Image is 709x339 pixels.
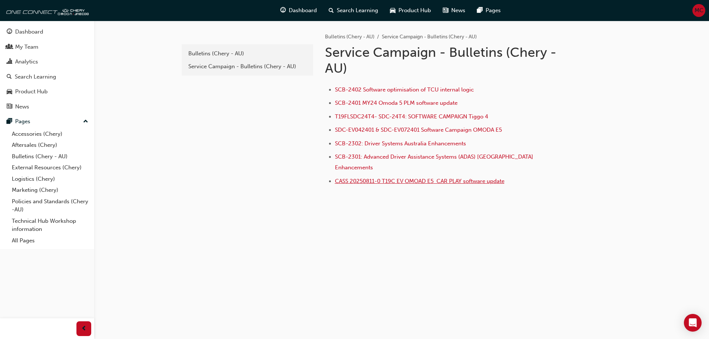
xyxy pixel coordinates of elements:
h1: Service Campaign - Bulletins (Chery - AU) [325,44,567,76]
div: Service Campaign - Bulletins (Chery - AU) [188,62,306,71]
a: Policies and Standards (Chery -AU) [9,196,91,215]
a: SDC-EV042401 & SDC-EV072401 Software Campaign OMODA E5 [335,127,502,133]
span: people-icon [7,44,12,51]
a: SCB-2301: Advanced Driver Assistance Systems (ADAS) [GEOGRAPHIC_DATA] Enhancements [335,153,535,171]
li: Service Campaign - Bulletins (Chery - AU) [382,33,477,41]
span: news-icon [7,104,12,110]
a: Technical Hub Workshop information [9,215,91,235]
img: oneconnect [4,3,89,18]
button: MC [692,4,705,17]
button: Pages [3,115,91,128]
a: Service Campaign - Bulletins (Chery - AU) [185,60,310,73]
a: Dashboard [3,25,91,39]
a: Aftersales (Chery) [9,139,91,151]
div: My Team [15,43,38,51]
button: DashboardMy TeamAnalyticsSearch LearningProduct HubNews [3,24,91,115]
a: News [3,100,91,114]
span: prev-icon [81,324,87,333]
div: Pages [15,117,30,126]
span: news-icon [443,6,448,15]
span: chart-icon [7,59,12,65]
span: search-icon [7,74,12,80]
a: CASS 20250811-0 T19C EV OMOAD E5 CAR PLAY software update [335,178,504,184]
a: SCB-2401 MY24 Omoda 5 PLM software update [335,100,458,106]
span: Search Learning [337,6,378,15]
div: Analytics [15,58,38,66]
a: Accessories (Chery) [9,128,91,140]
span: Pages [486,6,501,15]
span: guage-icon [280,6,286,15]
a: car-iconProduct Hub [384,3,437,18]
a: search-iconSearch Learning [323,3,384,18]
a: Logistics (Chery) [9,173,91,185]
a: Analytics [3,55,91,69]
a: pages-iconPages [471,3,507,18]
a: Product Hub [3,85,91,98]
a: Marketing (Chery) [9,184,91,196]
a: Bulletins (Chery - AU) [325,34,374,40]
a: All Pages [9,235,91,246]
div: Open Intercom Messenger [684,314,702,332]
span: guage-icon [7,29,12,35]
div: Product Hub [15,87,48,96]
div: Search Learning [15,73,56,81]
span: pages-icon [7,118,12,125]
span: search-icon [329,6,334,15]
span: up-icon [83,117,88,127]
a: Bulletins (Chery - AU) [185,47,310,60]
span: Dashboard [289,6,317,15]
span: pages-icon [477,6,483,15]
span: car-icon [390,6,395,15]
a: news-iconNews [437,3,471,18]
div: Bulletins (Chery - AU) [188,49,306,58]
span: News [451,6,465,15]
div: News [15,103,29,111]
a: My Team [3,40,91,54]
a: Bulletins (Chery - AU) [9,151,91,162]
a: T19FLSDC24T4- SDC-24T4: SOFTWARE CAMPAIGN Tiggo 4 [335,113,488,120]
a: SCB-2302: Driver Systems Australia Enhancements [335,140,466,147]
a: External Resources (Chery) [9,162,91,173]
span: Product Hub [398,6,431,15]
a: guage-iconDashboard [274,3,323,18]
a: SCB-2402 Software optimisation of TCU internal logic [335,86,474,93]
span: car-icon [7,89,12,95]
span: MC [695,6,703,15]
a: Search Learning [3,70,91,84]
div: Dashboard [15,28,43,36]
